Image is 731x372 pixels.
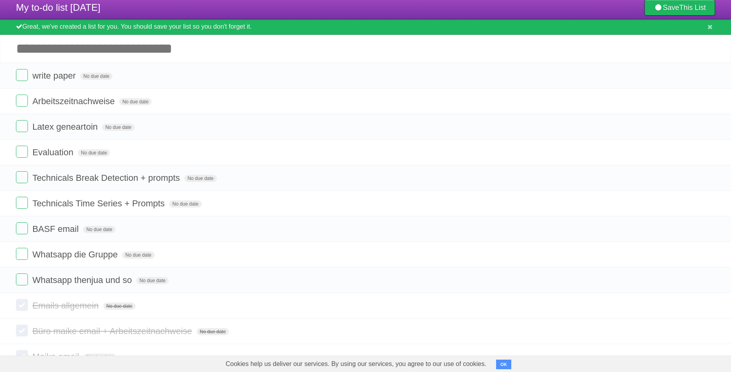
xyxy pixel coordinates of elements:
span: Evaluation [32,147,75,157]
span: No due date [78,149,110,156]
span: Arbeitszeitnachweise [32,96,117,106]
label: Done [16,69,28,81]
span: Cookies help us deliver our services. By using our services, you agree to our use of cookies. [218,356,495,372]
b: This List [679,4,706,12]
span: BASF email [32,224,81,234]
span: Büro maike email + Arbeitszeitnachweise [32,326,194,336]
label: Done [16,350,28,362]
label: Done [16,171,28,183]
span: Maike email [32,352,81,362]
span: No due date [103,303,136,310]
span: write paper [32,71,78,81]
span: No due date [136,277,169,284]
span: Technicals Break Detection + prompts [32,173,182,183]
label: Done [16,146,28,158]
label: Done [16,222,28,234]
label: Done [16,273,28,285]
span: No due date [122,251,154,259]
span: Technicals Time Series + Prompts [32,198,167,208]
label: Done [16,95,28,107]
span: Latex geneartoin [32,122,100,132]
label: Done [16,325,28,336]
span: Emails allgemein [32,301,100,311]
span: No due date [80,73,112,80]
label: Done [16,299,28,311]
span: No due date [169,200,201,208]
span: My to-do list [DATE] [16,2,100,13]
label: Done [16,120,28,132]
span: No due date [197,328,229,335]
span: No due date [84,354,116,361]
span: No due date [119,98,152,105]
span: No due date [102,124,134,131]
span: Whatsapp die Gruppe [32,249,120,259]
span: No due date [83,226,115,233]
span: No due date [184,175,217,182]
span: Whatsapp thenjua und so [32,275,134,285]
label: Done [16,197,28,209]
button: OK [496,360,512,369]
label: Done [16,248,28,260]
